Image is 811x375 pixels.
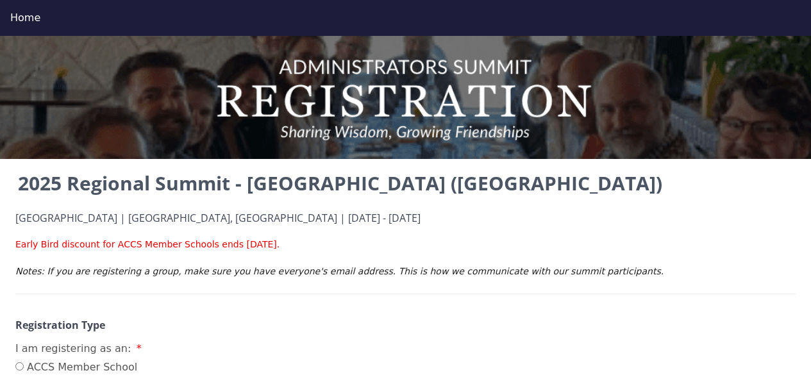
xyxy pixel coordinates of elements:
h2: 2025 Regional Summit - [GEOGRAPHIC_DATA] ([GEOGRAPHIC_DATA]) [15,169,796,197]
strong: Registration Type [15,318,105,332]
div: Home [10,10,801,26]
input: ACCS Member School [15,362,24,371]
em: Notes: If you are registering a group, make sure you have everyone's email address. This is how w... [15,266,664,276]
span: Early Bird discount for ACCS Member Schools ends [DATE]. [15,239,280,249]
h4: [GEOGRAPHIC_DATA] | [GEOGRAPHIC_DATA], [GEOGRAPHIC_DATA] | [DATE] - [DATE] [15,213,796,224]
label: ACCS Member School [15,360,199,375]
span: I am registering as an: [15,342,131,354]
